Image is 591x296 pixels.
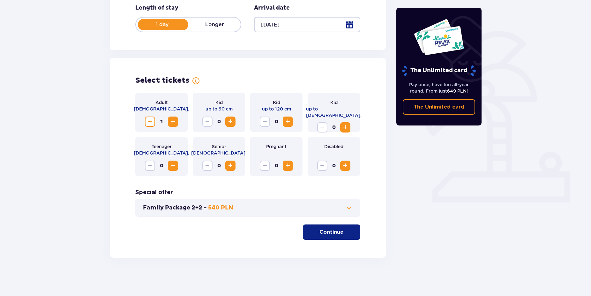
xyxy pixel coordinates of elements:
button: Decrease [145,161,155,171]
span: 0 [271,161,281,171]
p: Disabled [324,143,343,150]
p: Longer [188,21,241,28]
button: Increase [340,161,350,171]
button: Continue [303,224,360,240]
button: Increase [225,161,236,171]
button: Decrease [145,117,155,127]
button: Increase [283,161,293,171]
button: Decrease [317,161,327,171]
p: Pregnant [266,143,287,150]
p: [DEMOGRAPHIC_DATA]. [134,150,189,156]
button: Decrease [260,117,270,127]
p: Special offer [135,189,173,196]
p: Length of stay [135,4,178,12]
span: 0 [214,117,224,127]
span: 0 [271,117,281,127]
a: The Unlimited card [403,99,475,115]
span: 649 PLN [447,88,467,94]
button: Increase [340,122,350,133]
button: Increase [225,117,236,127]
p: Kid [215,99,223,106]
p: Continue [319,229,343,236]
p: 540 PLN [208,204,233,212]
span: 0 [329,161,339,171]
span: 0 [156,161,167,171]
p: up to 90 cm [206,106,233,112]
button: Decrease [202,117,213,127]
button: Decrease [202,161,213,171]
button: Increase [283,117,293,127]
p: Senior [212,143,226,150]
span: 0 [214,161,224,171]
p: The Unlimited card [401,65,476,76]
span: 1 [156,117,167,127]
p: up to [DEMOGRAPHIC_DATA]. [306,106,362,118]
p: Family Package 2+2 - [143,204,207,212]
button: Decrease [317,122,327,133]
p: [DEMOGRAPHIC_DATA]. [191,150,247,156]
span: 0 [329,122,339,133]
p: Kid [330,99,338,106]
p: Pay once, have fun all-year round. From just ! [403,81,475,94]
p: Arrival date [254,4,290,12]
p: [DEMOGRAPHIC_DATA]. [134,106,189,112]
p: 1 day [136,21,188,28]
p: Teenager [152,143,172,150]
p: Kid [273,99,280,106]
button: Decrease [260,161,270,171]
button: Increase [168,161,178,171]
p: Adult [155,99,168,106]
button: Family Package 2+2 -540 PLN [143,204,353,212]
p: up to 120 cm [262,106,291,112]
p: Select tickets [135,76,190,85]
button: Increase [168,117,178,127]
p: The Unlimited card [414,103,464,110]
